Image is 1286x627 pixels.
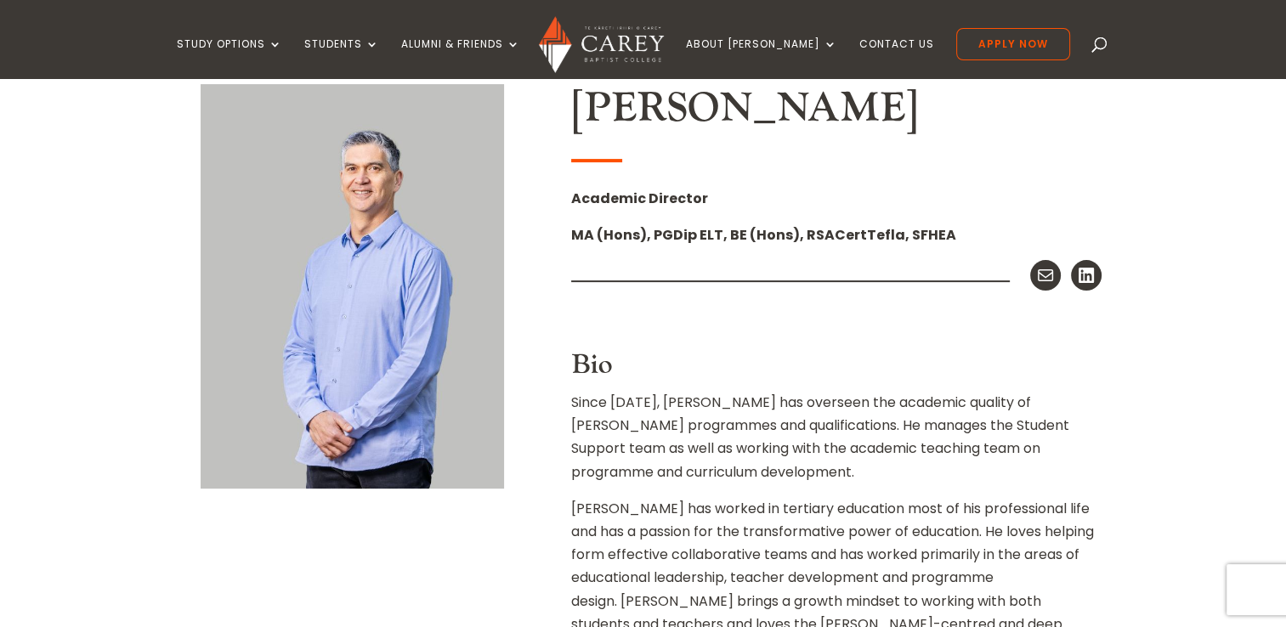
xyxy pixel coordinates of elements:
[571,84,1102,142] h2: [PERSON_NAME]
[686,38,837,78] a: About [PERSON_NAME]
[859,38,934,78] a: Contact Us
[401,38,520,78] a: Alumni & Friends
[304,38,379,78] a: Students
[571,189,708,208] strong: Academic Director
[177,38,282,78] a: Study Options
[956,28,1070,60] a: Apply Now
[539,16,664,73] img: Carey Baptist College
[201,84,504,489] img: Rob-Ayres_600x800-1
[571,225,956,245] strong: MA (Hons), PGDip ELT, BE (Hons), RSACertTefla, SFHEA
[571,391,1102,497] p: Since [DATE], [PERSON_NAME] has overseen the academic quality of [PERSON_NAME] programmes and qua...
[571,349,1102,390] h3: Bio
